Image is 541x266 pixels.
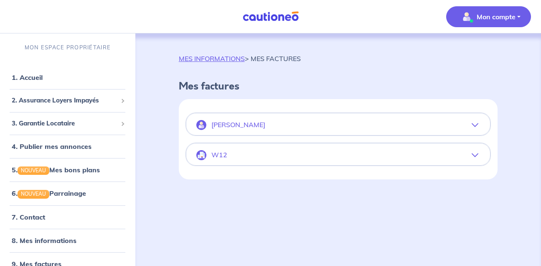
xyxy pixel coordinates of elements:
[186,115,490,135] button: [PERSON_NAME]
[446,6,531,27] button: illu_account_valid_menu.svgMon compte
[179,80,498,92] h4: Mes factures
[179,54,301,64] p: > MES FACTURES
[3,138,132,155] div: 4. Publier mes annonces
[3,209,132,225] div: 7. Contact
[12,236,76,245] a: 8. Mes informations
[196,150,206,160] img: illu_company.svg
[179,54,245,63] a: MES INFORMATIONS
[3,69,132,86] div: 1. Accueil
[211,121,265,129] p: [PERSON_NAME]
[12,213,45,221] a: 7. Contact
[25,43,111,51] p: MON ESPACE PROPRIÉTAIRE
[12,119,117,128] span: 3. Garantie Locataire
[3,92,132,109] div: 2. Assurance Loyers Impayés
[12,142,91,151] a: 4. Publier mes annonces
[3,185,132,202] div: 6.NOUVEAUParrainage
[12,189,86,197] a: 6.NOUVEAUParrainage
[12,96,117,105] span: 2. Assurance Loyers Impayés
[3,115,132,132] div: 3. Garantie Locataire
[3,232,132,249] div: 8. Mes informations
[12,73,43,82] a: 1. Accueil
[196,120,206,130] img: illu_account.svg
[460,10,473,23] img: illu_account_valid_menu.svg
[211,151,227,159] p: W12
[12,166,100,174] a: 5.NOUVEAUMes bons plans
[477,12,516,22] p: Mon compte
[186,145,490,165] button: W12
[3,161,132,178] div: 5.NOUVEAUMes bons plans
[239,11,302,22] img: Cautioneo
